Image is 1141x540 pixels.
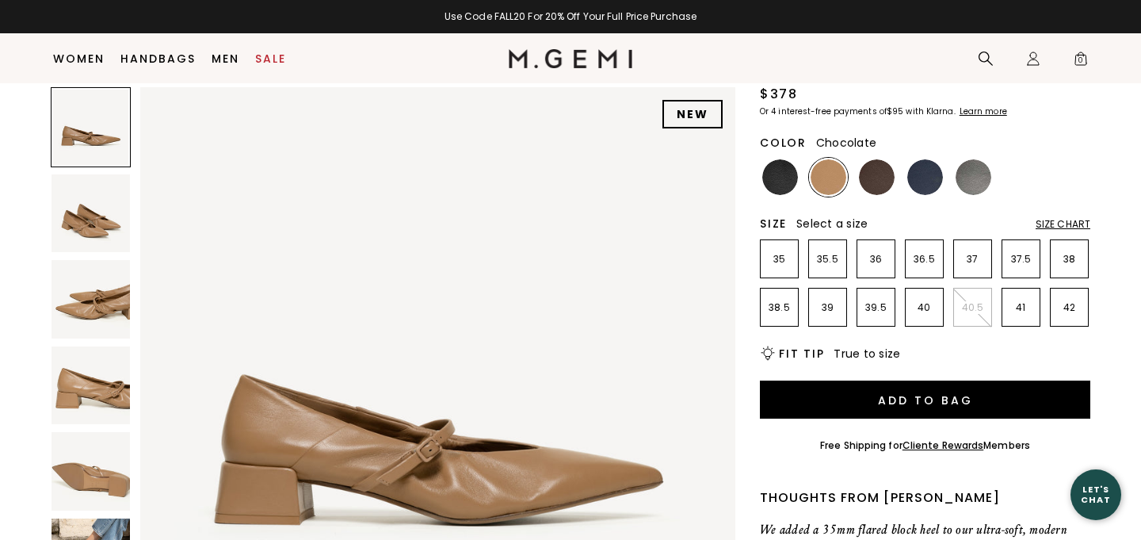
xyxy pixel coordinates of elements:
img: The Loriana 35MM [52,432,130,511]
p: 42 [1051,301,1088,314]
a: Handbags [120,52,196,65]
p: 39 [809,301,846,314]
button: Add to Bag [760,381,1090,419]
klarna-placement-style-body: with Klarna [906,105,957,117]
div: NEW [662,100,723,128]
klarna-placement-style-body: Or 4 interest-free payments of [760,105,887,117]
span: True to size [834,346,900,362]
img: Black [762,159,798,195]
p: 38.5 [761,301,798,314]
span: 0 [1073,54,1089,70]
p: 36.5 [906,253,943,266]
p: 38 [1051,253,1088,266]
p: 35.5 [809,253,846,266]
img: The Loriana 35MM [52,260,130,339]
p: 39.5 [857,301,895,314]
p: 40.5 [954,301,991,314]
img: Chocolate [859,159,895,195]
p: 40 [906,301,943,314]
h2: Size [760,217,787,230]
p: 35 [761,253,798,266]
a: Men [212,52,239,65]
img: Navy [907,159,943,195]
p: 36 [857,253,895,266]
img: The Loriana 35MM [52,347,130,425]
klarna-placement-style-amount: $95 [887,105,903,117]
span: Chocolate [816,135,876,151]
div: Free Shipping for Members [820,439,1030,452]
p: 37.5 [1002,253,1040,266]
img: M.Gemi [509,49,633,68]
h2: Fit Tip [779,347,824,360]
div: $378 [760,85,797,104]
p: 37 [954,253,991,266]
img: Gunmetal [956,159,991,195]
img: The Loriana 35MM [52,174,130,253]
a: Sale [255,52,286,65]
div: Let's Chat [1070,484,1121,504]
klarna-placement-style-cta: Learn more [960,105,1007,117]
span: Select a size [796,216,868,232]
a: Cliente Rewards [902,439,984,452]
a: Women [53,52,105,65]
p: 41 [1002,301,1040,314]
a: Learn more [958,107,1007,117]
h2: Color [760,136,807,149]
img: Light Tan [811,159,846,195]
div: Size Chart [1036,218,1090,231]
div: Thoughts from [PERSON_NAME] [760,488,1090,507]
